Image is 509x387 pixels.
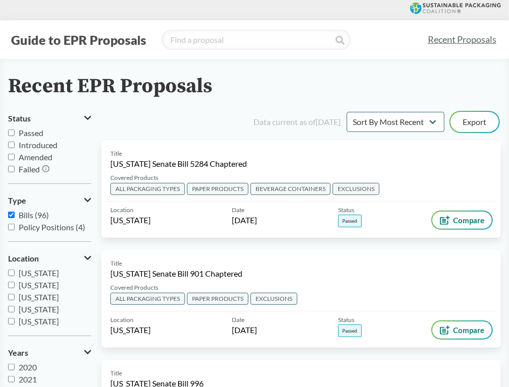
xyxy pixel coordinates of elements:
[8,192,91,209] button: Type
[432,212,492,229] button: Compare
[19,268,59,278] span: [US_STATE]
[8,114,31,123] span: Status
[232,315,244,325] span: Date
[232,215,257,226] span: [DATE]
[453,326,484,334] span: Compare
[453,216,484,224] span: Compare
[8,196,26,205] span: Type
[253,116,341,128] div: Data current as of [DATE]
[19,316,59,326] span: [US_STATE]
[451,112,499,132] button: Export
[8,212,15,218] input: Bills (96)
[250,293,297,305] span: EXCLUSIONS
[250,183,331,195] span: BEVERAGE CONTAINERS
[8,130,15,136] input: Passed
[19,210,49,220] span: Bills (96)
[8,270,15,276] input: [US_STATE]
[110,315,134,325] span: Location
[8,348,28,357] span: Years
[110,293,185,305] span: ALL PACKAGING TYPES
[110,215,151,226] span: [US_STATE]
[8,376,15,382] input: 2021
[110,283,158,292] span: Covered Products
[19,374,37,384] span: 2021
[110,206,134,215] span: Location
[19,140,57,150] span: Introduced
[8,32,149,48] button: Guide to EPR Proposals
[19,292,59,302] span: [US_STATE]
[110,369,122,378] span: Title
[8,306,15,312] input: [US_STATE]
[110,149,122,158] span: Title
[110,268,242,279] span: [US_STATE] Senate Bill 901 Chaptered
[338,325,362,337] span: Passed
[232,206,244,215] span: Date
[8,250,91,267] button: Location
[19,164,40,174] span: Failed
[338,215,362,227] span: Passed
[8,344,91,361] button: Years
[333,183,379,195] span: EXCLUSIONS
[110,158,247,169] span: [US_STATE] Senate Bill 5284 Chaptered
[19,152,52,162] span: Amended
[8,166,15,172] input: Failed
[187,293,248,305] span: PAPER PRODUCTS
[8,282,15,288] input: [US_STATE]
[8,110,91,127] button: Status
[19,362,37,372] span: 2020
[110,325,151,336] span: [US_STATE]
[19,304,59,314] span: [US_STATE]
[8,364,15,370] input: 2020
[19,222,85,232] span: Policy Positions (4)
[110,173,158,182] span: Covered Products
[8,75,212,98] h2: Recent EPR Proposals
[8,254,39,263] span: Location
[8,294,15,300] input: [US_STATE]
[187,183,248,195] span: PAPER PRODUCTS
[8,224,15,230] input: Policy Positions (4)
[19,128,43,138] span: Passed
[338,315,354,325] span: Status
[8,142,15,148] input: Introduced
[432,321,492,339] button: Compare
[8,318,15,325] input: [US_STATE]
[162,30,351,50] input: Find a proposal
[110,183,185,195] span: ALL PACKAGING TYPES
[8,154,15,160] input: Amended
[423,28,501,51] a: Recent Proposals
[110,259,122,268] span: Title
[19,280,59,290] span: [US_STATE]
[232,325,257,336] span: [DATE]
[338,206,354,215] span: Status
